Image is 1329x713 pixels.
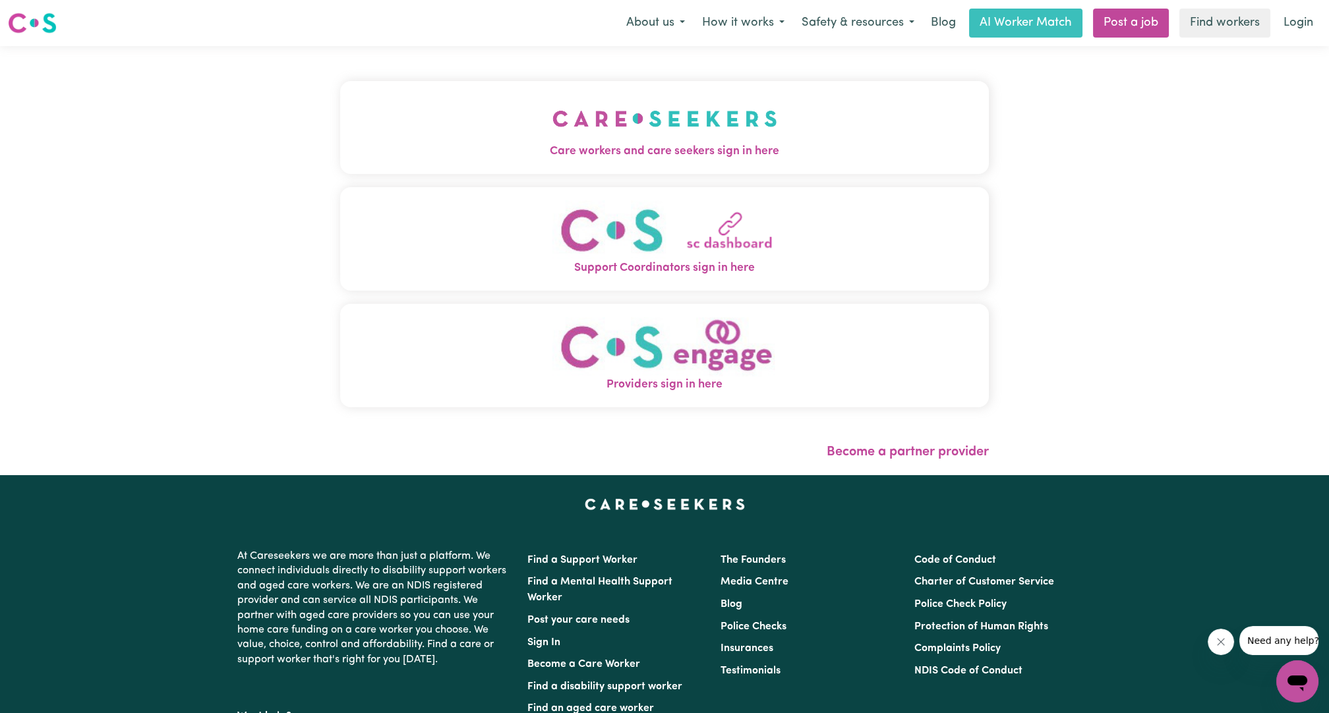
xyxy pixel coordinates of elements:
a: Find workers [1179,9,1270,38]
a: Login [1276,9,1321,38]
p: At Careseekers we are more than just a platform. We connect individuals directly to disability su... [237,544,512,672]
a: Charter of Customer Service [914,577,1054,587]
a: The Founders [721,555,786,565]
a: Careseekers logo [8,8,57,38]
a: Insurances [721,643,773,654]
a: Media Centre [721,577,788,587]
img: Careseekers logo [8,11,57,35]
a: Blog [923,9,964,38]
a: Careseekers home page [585,499,745,509]
a: Find a disability support worker [527,681,682,692]
a: Blog [721,599,742,610]
a: Post your care needs [527,615,630,625]
button: Safety & resources [793,9,923,37]
span: Support Coordinators sign in here [340,260,989,277]
iframe: Button to launch messaging window [1276,660,1318,702]
iframe: Close message [1208,629,1234,655]
a: Testimonials [721,666,781,676]
a: Become a Care Worker [527,659,640,670]
span: Need any help? [8,9,80,20]
button: About us [618,9,694,37]
button: Providers sign in here [340,304,989,407]
button: Support Coordinators sign in here [340,187,989,291]
a: Find a Support Worker [527,555,637,565]
a: NDIS Code of Conduct [914,666,1022,676]
button: Care workers and care seekers sign in here [340,81,989,173]
span: Care workers and care seekers sign in here [340,143,989,160]
a: Find a Mental Health Support Worker [527,577,672,603]
a: AI Worker Match [969,9,1082,38]
a: Protection of Human Rights [914,621,1048,632]
iframe: Message from company [1239,626,1318,655]
a: Post a job [1093,9,1169,38]
a: Police Checks [721,621,786,632]
a: Police Check Policy [914,599,1007,610]
a: Become a partner provider [827,445,989,459]
a: Sign In [527,637,560,648]
a: Code of Conduct [914,555,996,565]
span: Providers sign in here [340,376,989,393]
a: Complaints Policy [914,643,1001,654]
button: How it works [694,9,793,37]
